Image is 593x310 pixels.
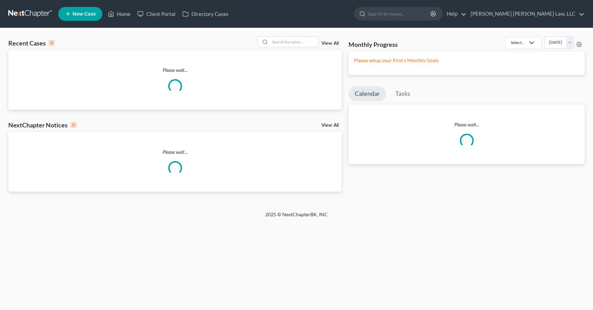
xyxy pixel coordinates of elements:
[321,123,339,128] a: View All
[179,8,232,20] a: Directory Cases
[8,67,342,74] p: Please wait...
[104,8,134,20] a: Home
[8,121,77,129] div: NextChapter Notices
[467,8,584,20] a: [PERSON_NAME] [PERSON_NAME] Law, LLC
[270,37,318,47] input: Search by name...
[72,11,96,17] span: New Case
[349,121,585,128] p: Please wait...
[8,149,342,156] p: Please wait...
[134,8,179,20] a: Client Portal
[49,40,55,46] div: 0
[99,211,494,224] div: 2025 © NextChapterBK, INC
[443,8,466,20] a: Help
[389,86,416,101] a: Tasks
[8,39,55,47] div: Recent Cases
[511,40,525,45] div: Select...
[70,122,77,128] div: 0
[368,7,431,20] input: Search by name...
[349,86,386,101] a: Calendar
[321,41,339,46] a: View All
[349,40,398,49] h3: Monthly Progress
[354,57,579,64] p: Please setup your Firm's Monthly Goals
